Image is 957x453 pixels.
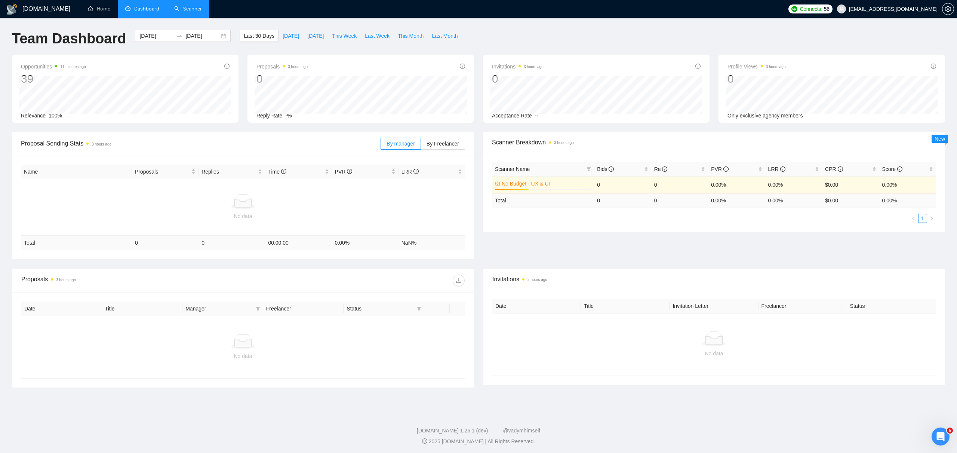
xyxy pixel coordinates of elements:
button: Last Month [428,30,462,42]
button: [DATE] [303,30,328,42]
td: 0 [594,193,651,208]
th: Proposals [132,165,199,179]
span: This Week [332,32,357,40]
button: [DATE] [279,30,303,42]
span: 100% [49,113,62,119]
input: End date [185,32,219,40]
td: 0 [132,236,199,250]
span: Invitations [492,62,544,71]
span: -% [285,113,292,119]
th: Freelancer [263,302,344,316]
iframe: Intercom live chat [932,428,950,446]
span: By Freelancer [427,141,459,147]
span: info-circle [413,169,419,174]
th: Title [102,302,183,316]
div: 39 [21,72,86,86]
a: setting [942,6,954,12]
span: Last 30 Days [244,32,274,40]
span: filter [587,167,591,171]
span: info-circle [723,166,729,172]
span: Bids [597,166,614,172]
span: This Month [398,32,424,40]
div: No data [27,352,459,360]
td: 0 [199,236,265,250]
time: 3 hours ago [554,141,574,145]
span: Relevance [21,113,46,119]
li: Previous Page [909,214,918,223]
th: Freelancer [758,299,847,313]
td: 0.00% [708,176,765,193]
div: 0 [256,72,308,86]
span: filter [417,306,421,311]
span: -- [535,113,538,119]
span: Profile Views [727,62,786,71]
span: Dashboard [134,6,159,12]
span: info-circle [662,166,667,172]
span: Score [882,166,902,172]
a: @vadymhimself [503,428,540,434]
th: Status [847,299,936,313]
span: Manager [185,304,253,313]
span: filter [415,303,423,314]
td: 0 [594,176,651,193]
time: 3 hours ago [527,278,547,282]
td: 0.00% [765,176,822,193]
span: crown [495,181,500,186]
td: 0.00 % [708,193,765,208]
span: Last Month [432,32,458,40]
span: right [929,216,934,221]
span: info-circle [897,166,902,172]
span: info-circle [460,64,465,69]
button: This Week [328,30,361,42]
span: Scanner Breakdown [492,138,936,147]
td: 0.00 % [879,193,936,208]
span: [DATE] [283,32,299,40]
span: dashboard [125,6,130,11]
button: download [453,275,465,287]
img: upwork-logo.png [791,6,797,12]
div: No data [24,212,462,220]
span: Reply Rate [256,113,282,119]
time: 3 hours ago [766,65,786,69]
span: Status [347,304,414,313]
span: info-circle [931,64,936,69]
td: 00:00:00 [265,236,332,250]
th: Date [21,302,102,316]
a: No Budget - UX & UI [502,180,590,188]
span: info-circle [695,64,701,69]
span: Time [268,169,286,175]
span: Last Week [365,32,390,40]
time: 11 minutes ago [60,65,86,69]
time: 3 hours ago [56,278,76,282]
span: Connects: [800,5,822,13]
span: info-circle [838,166,843,172]
span: copyright [422,438,427,444]
span: left [911,216,916,221]
span: filter [585,163,593,175]
span: [DATE] [307,32,324,40]
td: 0.00 % [765,193,822,208]
span: PVR [335,169,353,175]
span: 56 [824,5,830,13]
span: info-circle [224,64,230,69]
a: [DOMAIN_NAME] 1.26.1 (dev) [417,428,488,434]
span: 6 [947,428,953,434]
span: CPR [825,166,843,172]
span: info-circle [281,169,286,174]
th: Title [581,299,670,313]
div: No data [498,349,930,358]
span: Opportunities [21,62,86,71]
td: $0.00 [822,176,879,193]
td: 0 [651,193,708,208]
button: Last Week [361,30,394,42]
span: New [935,136,945,142]
div: 0 [492,72,544,86]
th: Name [21,165,132,179]
td: 0.00 % [332,236,399,250]
span: Proposal Sending Stats [21,139,381,148]
span: info-circle [347,169,352,174]
a: homeHome [88,6,110,12]
td: NaN % [399,236,465,250]
li: Next Page [927,214,936,223]
time: 3 hours ago [288,65,308,69]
